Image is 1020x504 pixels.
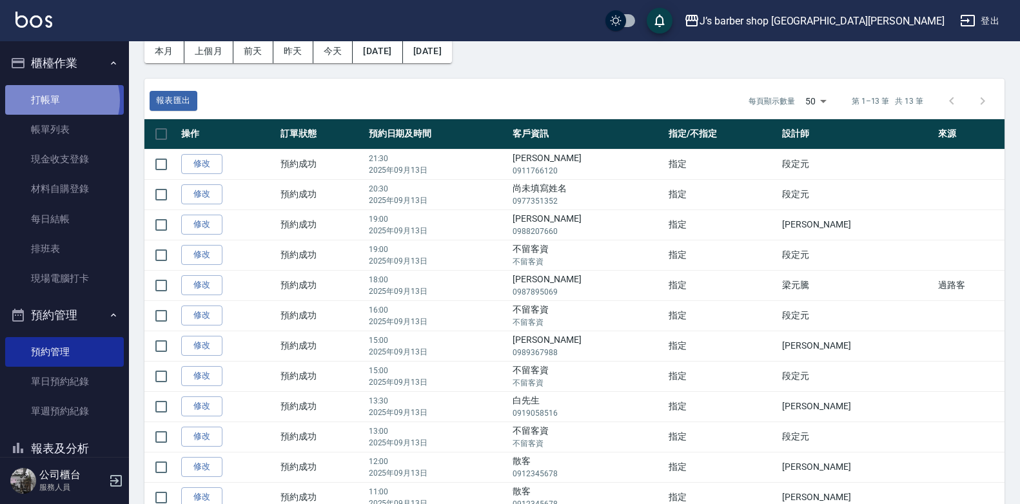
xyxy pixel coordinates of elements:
[369,286,507,297] p: 2025年09月13日
[181,336,222,356] a: 修改
[513,226,662,237] p: 0988207660
[5,337,124,367] a: 預約管理
[513,347,662,358] p: 0989367988
[647,8,672,34] button: save
[513,468,662,480] p: 0912345678
[369,304,507,316] p: 16:00
[779,361,935,391] td: 段定元
[779,300,935,331] td: 段定元
[277,149,366,179] td: 預約成功
[150,91,197,111] button: 報表匯出
[403,39,452,63] button: [DATE]
[509,452,665,482] td: 散客
[935,270,1005,300] td: 過路客
[277,240,366,270] td: 預約成功
[800,84,831,119] div: 50
[665,209,779,240] td: 指定
[749,95,795,107] p: 每頁顯示數量
[665,331,779,361] td: 指定
[277,300,366,331] td: 預約成功
[5,396,124,426] a: 單週預約紀錄
[369,164,507,176] p: 2025年09月13日
[513,165,662,177] p: 0911766120
[369,153,507,164] p: 21:30
[679,8,950,34] button: J’s barber shop [GEOGRAPHIC_DATA][PERSON_NAME]
[5,432,124,465] button: 報表及分析
[277,209,366,240] td: 預約成功
[935,119,1005,150] th: 來源
[513,256,662,267] p: 不留客資
[509,361,665,391] td: 不留客資
[509,240,665,270] td: 不留客資
[5,85,124,115] a: 打帳單
[955,9,1005,33] button: 登出
[369,255,507,267] p: 2025年09月13日
[369,486,507,498] p: 11:00
[513,438,662,449] p: 不留客資
[5,144,124,174] a: 現金收支登錄
[509,179,665,209] td: 尚未填寫姓名
[665,361,779,391] td: 指定
[509,209,665,240] td: [PERSON_NAME]
[369,334,507,346] p: 15:00
[10,468,36,494] img: Person
[665,119,779,150] th: 指定/不指定
[665,179,779,209] td: 指定
[369,183,507,195] p: 20:30
[181,396,222,416] a: 修改
[513,286,662,298] p: 0987895069
[181,457,222,477] a: 修改
[665,270,779,300] td: 指定
[277,391,366,422] td: 預約成功
[779,149,935,179] td: 段定元
[5,46,124,80] button: 櫃檯作業
[779,270,935,300] td: 梁元騰
[181,154,222,174] a: 修改
[5,115,124,144] a: 帳單列表
[277,422,366,452] td: 預約成功
[369,376,507,388] p: 2025年09月13日
[369,244,507,255] p: 19:00
[5,234,124,264] a: 排班表
[369,437,507,449] p: 2025年09月13日
[513,316,662,328] p: 不留客資
[369,225,507,237] p: 2025年09月13日
[181,275,222,295] a: 修改
[700,13,945,29] div: J’s barber shop [GEOGRAPHIC_DATA][PERSON_NAME]
[181,184,222,204] a: 修改
[509,270,665,300] td: [PERSON_NAME]
[665,300,779,331] td: 指定
[509,422,665,452] td: 不留客資
[5,174,124,204] a: 材料自購登錄
[513,195,662,207] p: 0977351352
[509,391,665,422] td: 白先生
[181,366,222,386] a: 修改
[509,331,665,361] td: [PERSON_NAME]
[181,245,222,265] a: 修改
[369,195,507,206] p: 2025年09月13日
[277,270,366,300] td: 預約成功
[353,39,402,63] button: [DATE]
[509,149,665,179] td: [PERSON_NAME]
[369,365,507,376] p: 15:00
[665,149,779,179] td: 指定
[5,204,124,234] a: 每日結帳
[181,305,222,325] a: 修改
[369,407,507,418] p: 2025年09月13日
[665,391,779,422] td: 指定
[5,264,124,293] a: 現場電腦打卡
[852,95,923,107] p: 第 1–13 筆 共 13 筆
[277,452,366,482] td: 預約成功
[181,427,222,447] a: 修改
[665,240,779,270] td: 指定
[369,316,507,327] p: 2025年09月13日
[184,39,233,63] button: 上個月
[509,119,665,150] th: 客戶資訊
[273,39,313,63] button: 昨天
[369,425,507,437] p: 13:00
[665,422,779,452] td: 指定
[369,456,507,467] p: 12:00
[513,407,662,419] p: 0919058516
[513,377,662,389] p: 不留客資
[15,12,52,28] img: Logo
